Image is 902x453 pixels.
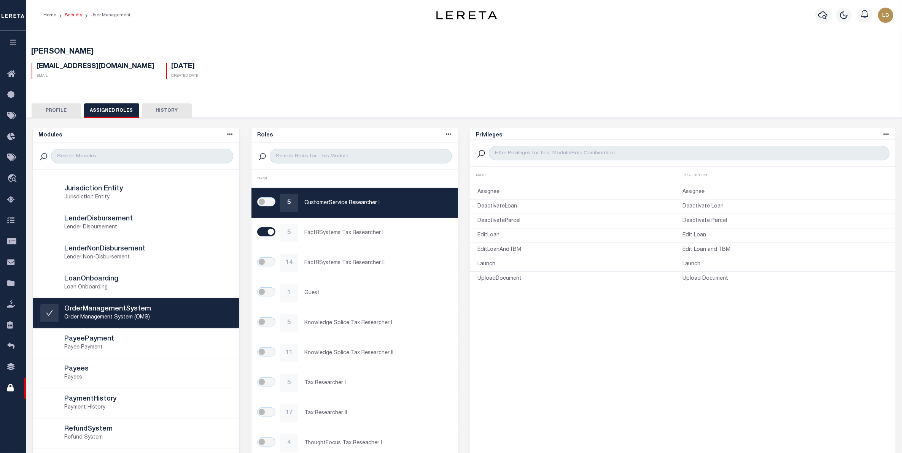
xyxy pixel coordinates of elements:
[304,259,450,267] p: FactRSystems Tax Researcher II
[65,245,232,253] h5: LenderNonDisbursement
[142,103,192,118] button: History
[51,149,233,163] input: Search Modules...
[251,248,458,278] a: 14FactRSystems Tax Researcher II
[436,11,497,19] img: logo-dark.svg
[32,48,94,56] span: [PERSON_NAME]
[65,13,82,17] a: Security
[43,13,56,17] a: Home
[478,246,683,254] p: EditLoanAndTBM
[251,308,458,338] a: 5Knowledge Splice Tax Researcher I
[683,275,888,283] p: Upload Document
[251,278,458,308] a: 1Guest
[683,231,888,239] p: Edit Loan
[683,203,888,211] p: Deactivate Loan
[32,103,81,118] button: Profile
[65,275,232,284] h5: LoanOnboarding
[65,215,232,223] h5: LenderDisbursement
[258,176,452,182] div: NAME
[65,314,232,322] p: Order Management System (OMS)
[280,224,298,242] div: 5
[470,201,896,212] a: DeactivateLoanDeactivate Loan
[65,404,232,412] p: Payment History
[304,379,450,387] p: Tax Researcher I
[280,254,298,272] div: 14
[280,344,298,362] div: 11
[470,273,896,284] a: UploadDocumentUpload Document
[280,194,298,212] div: 5
[683,260,888,268] p: Launch
[270,149,452,163] input: Search Roles for This Module...
[65,223,232,231] p: Lender Disbursement
[65,305,232,314] h5: OrderManagementSystem
[470,187,896,198] a: AssigneeAssignee
[470,244,896,255] a: EditLoanAndTBMEdit Loan and TBM
[33,268,239,298] a: LoanOnboardingLoan Onboarding
[65,193,232,201] p: Jurisdiction Entity
[476,173,683,179] div: NAME
[65,395,232,404] h5: PaymentHistory
[280,404,298,422] div: 17
[172,73,199,79] p: Created Date
[33,298,239,328] a: OrderManagementSystemOrder Management System (OMS)
[280,374,298,392] div: 5
[172,63,199,71] h5: [DATE]
[65,284,232,291] p: Loan Onboarding
[251,188,458,218] a: 5CustomerService Researcher I
[280,284,298,302] div: 1
[478,188,683,196] p: Assignee
[65,253,232,261] p: Lender Non-Disbursement
[65,365,232,374] h5: Payees
[65,344,232,352] p: Payee Payment
[304,229,450,237] p: FactRSystems Tax Researcher I
[683,246,888,254] p: Edit Loan and TBM
[304,289,450,297] p: Guest
[280,434,298,452] div: 4
[33,328,239,358] a: PayeePaymentPayee Payment
[65,425,232,434] h5: RefundSystem
[65,185,232,193] h5: Jurisdiction Entity
[251,218,458,248] a: 5FactRSystems Tax Researcher I
[683,188,888,196] p: Assignee
[304,199,450,207] p: CustomerService Researcher I
[251,398,458,428] a: 17Tax Researcher II
[33,208,239,238] a: LenderDisbursementLender Disbursement
[683,217,888,225] p: Deactivate Parcel
[65,335,232,344] h5: PayeePayment
[478,217,683,225] p: DeactivateParcel
[478,275,683,283] p: UploadDocument
[251,338,458,368] a: 11Knowledge Splice Tax Researcher II
[82,12,130,19] li: User Management
[304,349,450,357] p: Knowledge Splice Tax Researcher II
[304,439,450,447] p: ThoughtFocus Tax Reseacher I
[478,203,683,211] p: DeactivateLoan
[7,174,19,184] i: travel_explore
[470,215,896,226] a: DeactivateParcelDeactivate Parcel
[37,63,155,71] h5: [EMAIL_ADDRESS][DOMAIN_NAME]
[39,132,62,139] h5: Modules
[280,314,298,332] div: 5
[33,238,239,268] a: LenderNonDisbursementLender Non-Disbursement
[878,8,893,23] img: svg+xml;base64,PHN2ZyB4bWxucz0iaHR0cDovL3d3dy53My5vcmcvMjAwMC9zdmciIHBvaW50ZXItZXZlbnRzPSJub25lIi...
[33,418,239,448] a: RefundSystemRefund System
[251,368,458,398] a: 5Tax Researcher I
[33,178,239,208] a: Jurisdiction EntityJurisdiction Entity
[65,434,232,442] p: Refund System
[478,231,683,239] p: EditLoan
[33,358,239,388] a: PayeesPayees
[304,409,450,417] p: Tax Researcher II
[304,319,450,327] p: Knowledge Splice Tax Researcher I
[65,374,232,382] p: Payees
[476,132,503,139] h5: Privileges
[258,132,273,139] h5: Roles
[683,173,889,179] div: DESCRIPTION
[470,230,896,241] a: EditLoanEdit Loan
[33,388,239,418] a: PaymentHistoryPayment History
[37,73,155,79] p: Email
[84,103,139,118] button: Assigned Roles
[470,259,896,270] a: LaunchLaunch
[478,260,683,268] p: Launch
[489,146,889,160] input: Filter Privileges for this Module/Role Combination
